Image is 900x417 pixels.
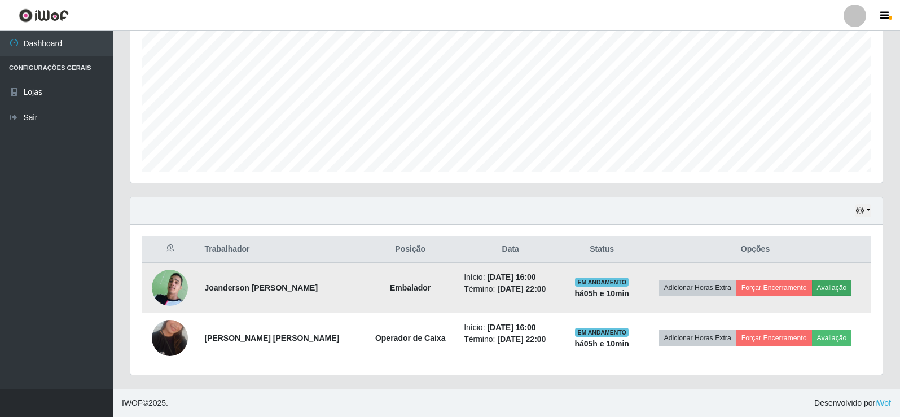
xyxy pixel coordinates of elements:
[204,283,318,292] strong: Joanderson [PERSON_NAME]
[564,236,640,263] th: Status
[814,397,891,409] span: Desenvolvido por
[640,236,871,263] th: Opções
[464,333,557,345] li: Término:
[574,339,629,348] strong: há 05 h e 10 min
[457,236,564,263] th: Data
[390,283,431,292] strong: Embalador
[575,278,629,287] span: EM ANDAMENTO
[363,236,457,263] th: Posição
[122,398,143,407] span: IWOF
[464,271,557,283] li: Início:
[736,280,812,296] button: Forçar Encerramento
[736,330,812,346] button: Forçar Encerramento
[197,236,363,263] th: Trabalhador
[659,330,736,346] button: Adicionar Horas Extra
[812,280,852,296] button: Avaliação
[152,306,188,370] img: 1730602646133.jpeg
[659,280,736,296] button: Adicionar Horas Extra
[574,289,629,298] strong: há 05 h e 10 min
[375,333,446,343] strong: Operador de Caixa
[487,323,535,332] time: [DATE] 16:00
[464,322,557,333] li: Início:
[19,8,69,23] img: CoreUI Logo
[497,335,546,344] time: [DATE] 22:00
[875,398,891,407] a: iWof
[487,273,535,282] time: [DATE] 16:00
[812,330,852,346] button: Avaliação
[464,283,557,295] li: Término:
[497,284,546,293] time: [DATE] 22:00
[204,333,339,343] strong: [PERSON_NAME] [PERSON_NAME]
[575,328,629,337] span: EM ANDAMENTO
[122,397,168,409] span: © 2025 .
[152,263,188,313] img: 1697137663961.jpeg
